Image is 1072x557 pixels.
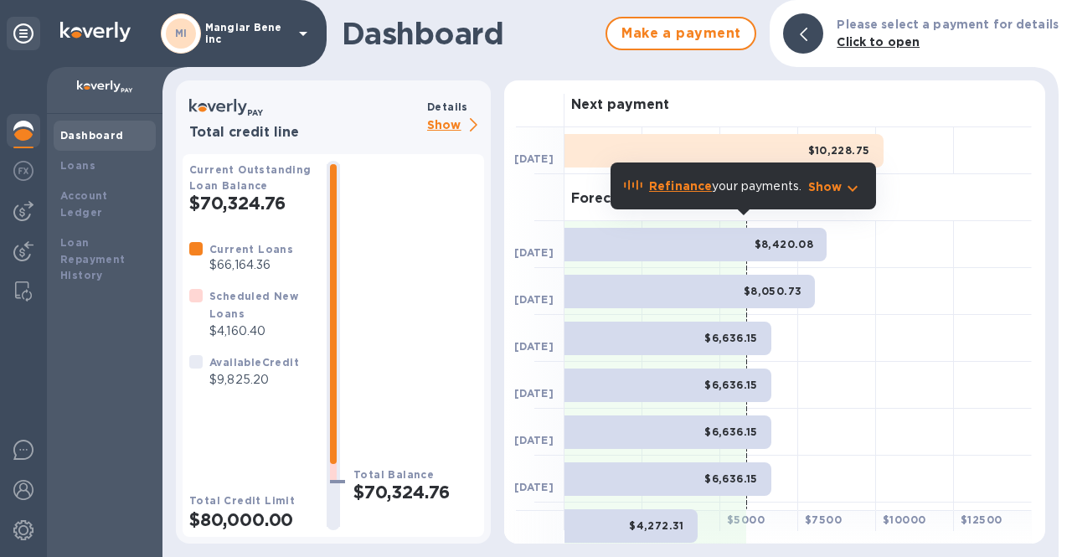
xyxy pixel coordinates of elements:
b: $10,228.75 [808,144,870,157]
b: Dashboard [60,129,124,142]
b: [DATE] [514,387,554,400]
h2: $70,324.76 [353,482,477,503]
b: Click to open [837,35,920,49]
b: $6,636.15 [704,425,758,438]
h3: Total credit line [189,125,420,141]
b: $6,636.15 [704,379,758,391]
p: $9,825.20 [209,371,299,389]
b: Current Loans [209,243,293,255]
b: [DATE] [514,434,554,446]
button: Make a payment [606,17,756,50]
p: $4,160.40 [209,322,313,340]
b: Account Ledger [60,189,108,219]
h2: $70,324.76 [189,193,313,214]
b: Total Credit Limit [189,494,295,507]
b: $6,636.15 [704,332,758,344]
b: $8,050.73 [744,285,802,297]
span: Make a payment [621,23,741,44]
div: Unpin categories [7,17,40,50]
b: Details [427,101,468,113]
p: your payments. [649,178,801,195]
b: Total Balance [353,468,434,481]
img: Foreign exchange [13,161,33,181]
b: $8,420.08 [755,238,814,250]
b: Current Outstanding Loan Balance [189,163,312,192]
b: [DATE] [514,340,554,353]
b: [DATE] [514,152,554,165]
h3: Forecasted payments [571,191,722,207]
b: $ 10000 [883,513,925,526]
b: Available Credit [209,356,299,369]
b: [DATE] [514,293,554,306]
h2: $80,000.00 [189,509,313,530]
b: [DATE] [514,246,554,259]
img: Logo [60,22,131,42]
h3: Next payment [571,97,669,113]
b: $ 12500 [961,513,1002,526]
b: Please select a payment for details [837,18,1059,31]
p: Show [427,116,484,137]
p: Show [808,178,843,195]
h1: Dashboard [342,16,597,51]
b: Loan Repayment History [60,236,126,282]
b: Loans [60,159,95,172]
p: Mangiar Bene inc [205,22,289,45]
b: Scheduled New Loans [209,290,298,320]
b: MI [175,27,188,39]
button: Show [808,178,863,195]
b: $6,636.15 [704,472,758,485]
b: $4,272.31 [629,519,684,532]
p: $66,164.36 [209,256,293,274]
b: [DATE] [514,481,554,493]
b: Refinance [649,179,712,193]
b: $ 7500 [805,513,842,526]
